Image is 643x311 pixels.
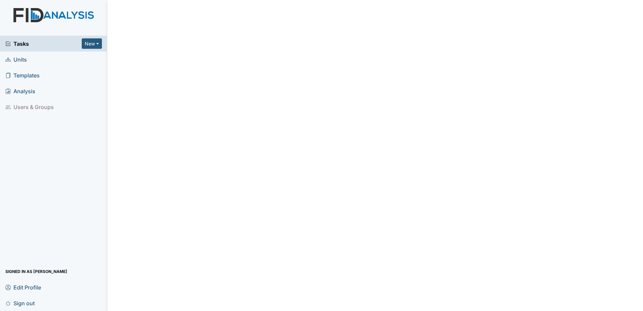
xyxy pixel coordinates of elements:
[5,70,40,80] span: Templates
[5,40,82,48] a: Tasks
[5,86,35,96] span: Analysis
[82,38,102,49] button: New
[5,298,35,308] span: Sign out
[5,54,27,65] span: Units
[5,266,67,277] span: Signed in as [PERSON_NAME]
[5,282,41,292] span: Edit Profile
